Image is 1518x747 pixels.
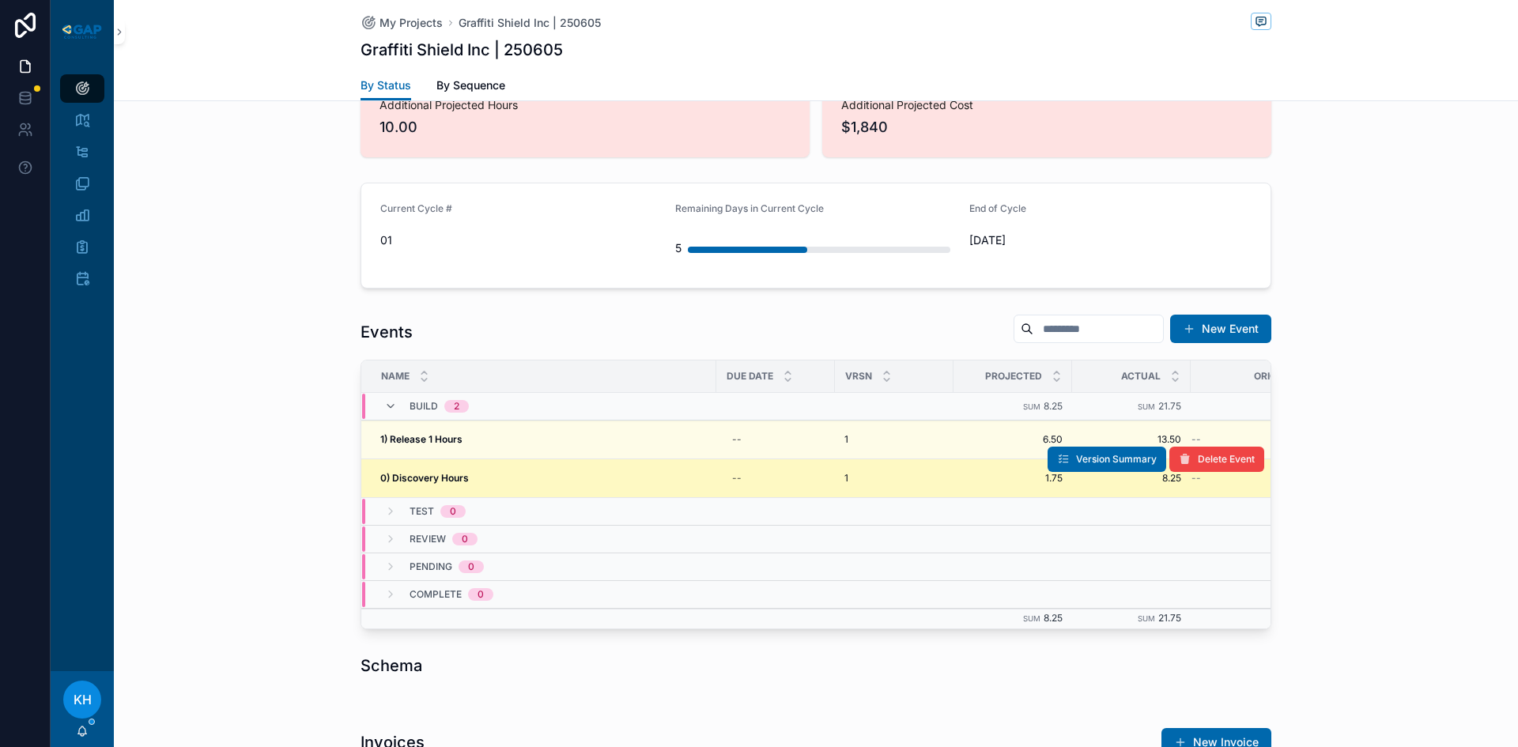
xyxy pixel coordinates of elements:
span: 10.00 [379,116,791,138]
span: 8.25 [1044,400,1063,412]
h1: Events [361,321,413,343]
span: Test [410,505,434,518]
button: Version Summary [1048,447,1166,472]
div: 2 [454,400,459,413]
small: Sum [1138,402,1155,411]
span: 8.25 [1044,612,1063,624]
span: Actual [1121,370,1161,383]
span: Due Date [727,370,773,383]
span: 1 [844,433,848,446]
span: $1,840 [841,116,1252,138]
a: 0) Discovery Hours [380,472,707,485]
a: 6.50 [963,433,1063,446]
a: 1 [844,472,944,485]
a: 1) Release 1 Hours [380,433,707,446]
span: Projected [985,370,1042,383]
strong: 0) Discovery Hours [380,472,469,484]
span: 01 [380,232,663,248]
span: Complete [410,588,462,601]
a: By Sequence [436,71,505,103]
span: 1 [844,472,848,485]
a: -- [1191,472,1310,485]
img: App logo [60,22,104,41]
span: Delete Event [1198,453,1255,466]
span: Build [410,400,438,413]
span: By Sequence [436,77,505,93]
span: By Status [361,77,411,93]
span: My Projects [379,15,443,31]
div: 5 [675,232,682,264]
span: End of Cycle [969,202,1026,214]
div: 0 [478,588,484,601]
div: -- [732,472,742,485]
h1: Graffiti Shield Inc | 250605 [361,39,563,61]
a: 1 [844,433,944,446]
div: scrollable content [51,63,114,313]
span: Pending [410,560,452,573]
div: -- [732,433,742,446]
span: [DATE] [969,232,1252,248]
a: -- [726,466,825,491]
span: -- [1191,433,1201,446]
div: 0 [468,560,474,573]
a: 1.75 [963,472,1063,485]
span: 21.75 [1158,612,1181,624]
span: 21.75 [1158,400,1181,412]
span: Name [381,370,410,383]
span: Remaining Days in Current Cycle [675,202,824,214]
small: Sum [1138,614,1155,623]
span: Additional Projected Cost [841,97,1252,113]
span: Current Cycle # [380,202,452,214]
a: By Status [361,71,411,101]
button: New Event [1170,315,1271,343]
div: 0 [462,533,468,545]
a: My Projects [361,15,443,31]
a: -- [1191,433,1310,446]
div: 0 [450,505,456,518]
a: -- [726,427,825,452]
a: 8.25 [1082,472,1181,485]
a: Graffiti Shield Inc | 250605 [459,15,601,31]
span: KH [74,690,92,709]
small: Sum [1023,614,1040,623]
strong: 1) Release 1 Hours [380,433,463,445]
span: -- [1191,472,1201,485]
a: 13.50 [1082,433,1181,446]
span: Original [1254,370,1299,383]
span: Review [410,533,446,545]
h1: Schema [361,655,422,677]
span: Additional Projected Hours [379,97,791,113]
span: Version Summary [1076,453,1157,466]
span: VRSN [845,370,872,383]
button: Delete Event [1169,447,1264,472]
small: Sum [1023,402,1040,411]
